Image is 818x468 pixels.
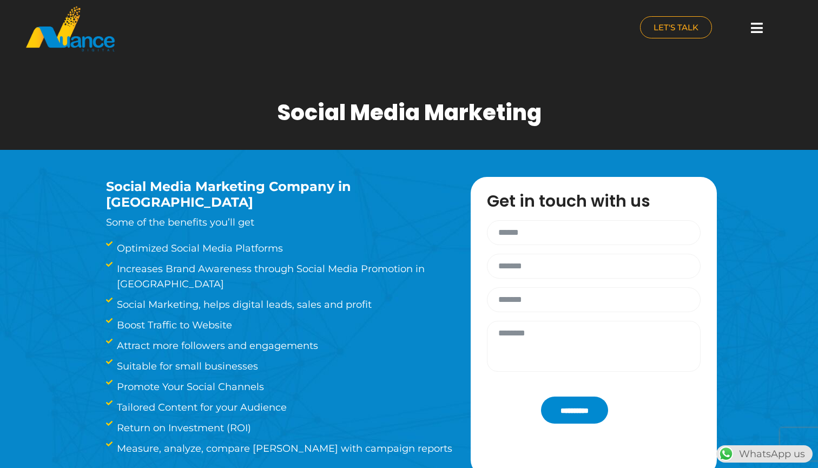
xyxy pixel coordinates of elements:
span: Return on Investment (ROI) [114,420,251,436]
span: Optimized Social Media Platforms [114,241,283,256]
div: Some of the benefits you’ll get [106,179,438,230]
img: nuance-qatar_logo [25,5,116,52]
a: LET'S TALK [640,16,712,38]
form: Contact form [481,220,706,424]
div: WhatsApp us [716,445,813,463]
h3: Get in touch with us [487,193,711,209]
h1: Social Media Marketing [277,100,542,126]
span: Suitable for small businesses [114,359,258,374]
span: Tailored Content for your Audience [114,400,287,415]
span: Social Marketing, helps digital leads, sales and profit [114,297,372,312]
span: Measure, analyze, compare [PERSON_NAME] with campaign reports [114,441,452,456]
span: Boost Traffic to Website [114,318,232,333]
a: WhatsAppWhatsApp us [716,448,813,460]
span: Attract more followers and engagements [114,338,318,353]
a: nuance-qatar_logo [25,5,404,52]
h3: Social Media Marketing Company in [GEOGRAPHIC_DATA] [106,179,438,210]
img: WhatsApp [717,445,735,463]
span: Increases Brand Awareness through Social Media Promotion in [GEOGRAPHIC_DATA] [114,261,465,292]
span: Promote Your Social Channels [114,379,264,394]
span: LET'S TALK [654,23,698,31]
